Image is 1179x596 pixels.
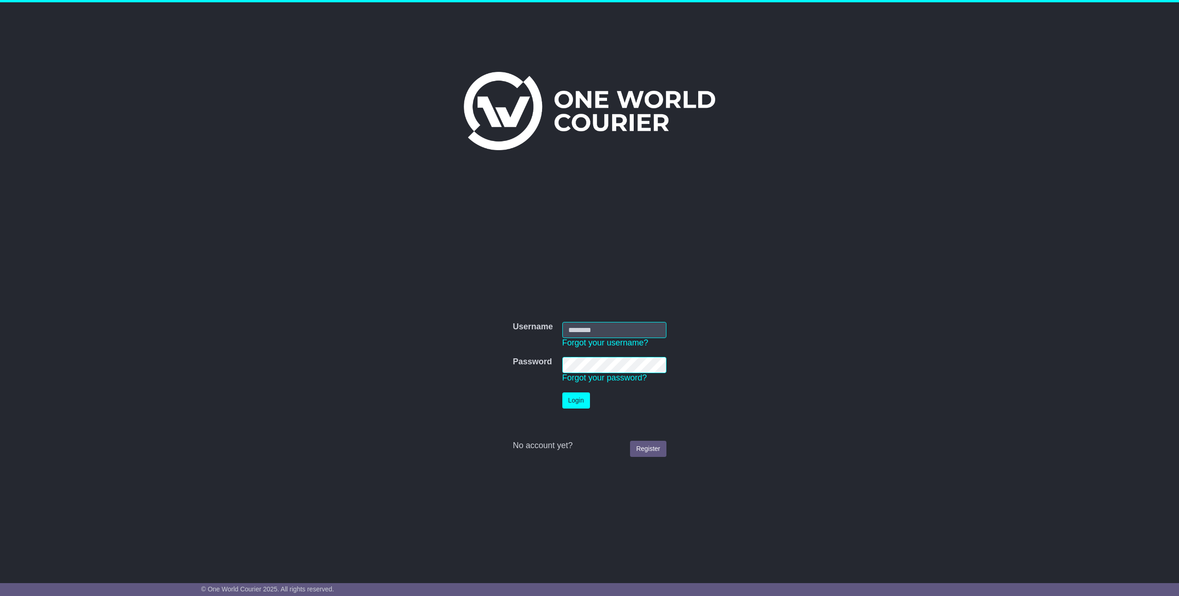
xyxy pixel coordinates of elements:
[630,441,666,457] a: Register
[513,357,552,367] label: Password
[562,338,648,347] a: Forgot your username?
[513,322,553,332] label: Username
[201,585,334,593] span: © One World Courier 2025. All rights reserved.
[513,441,666,451] div: No account yet?
[562,392,590,409] button: Login
[562,373,647,382] a: Forgot your password?
[464,72,715,150] img: One World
